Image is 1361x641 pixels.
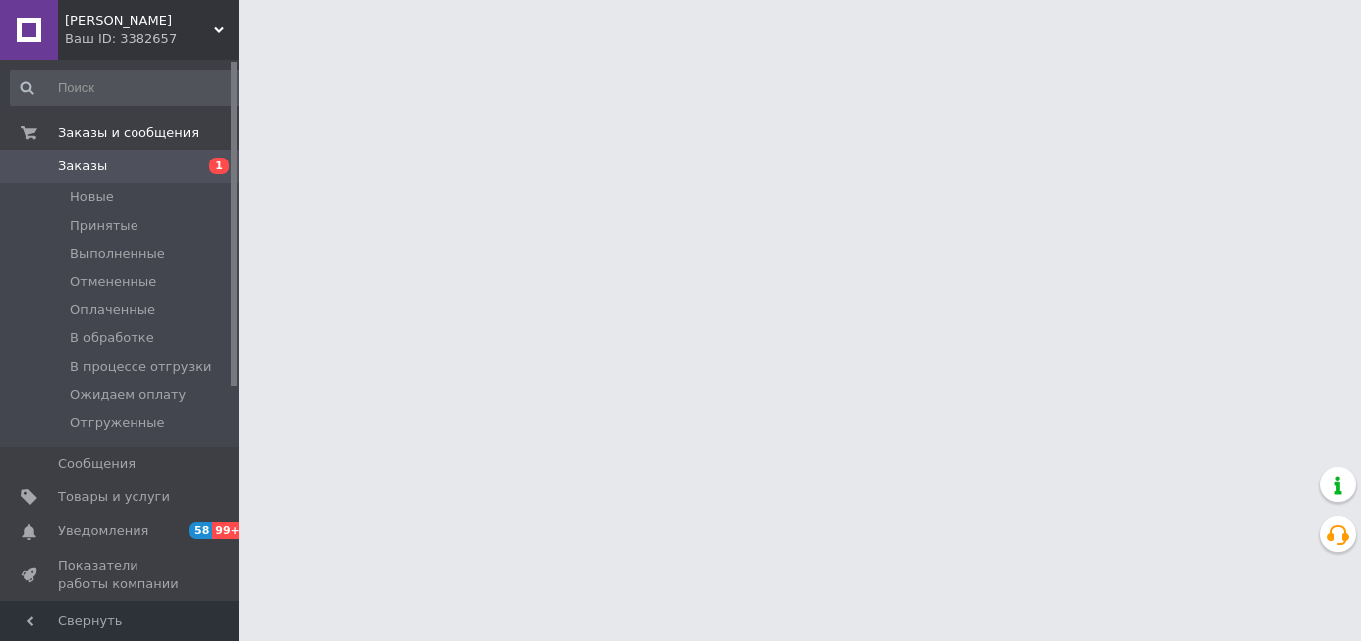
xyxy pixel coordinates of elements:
[209,158,229,174] span: 1
[70,217,138,235] span: Принятые
[70,245,165,263] span: Выполненные
[58,522,148,540] span: Уведомления
[58,158,107,175] span: Заказы
[58,455,136,473] span: Сообщения
[212,522,245,539] span: 99+
[70,358,212,376] span: В процессе отгрузки
[70,414,165,432] span: Отгруженные
[10,70,246,106] input: Поиск
[70,188,114,206] span: Новые
[70,273,156,291] span: Отмененные
[58,488,170,506] span: Товары и услуги
[65,30,239,48] div: Ваш ID: 3382657
[58,124,199,142] span: Заказы и сообщения
[189,522,212,539] span: 58
[70,329,154,347] span: В обработке
[65,12,214,30] span: Авто Партс
[70,386,186,404] span: Ожидаем оплату
[58,557,184,593] span: Показатели работы компании
[70,301,155,319] span: Оплаченные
